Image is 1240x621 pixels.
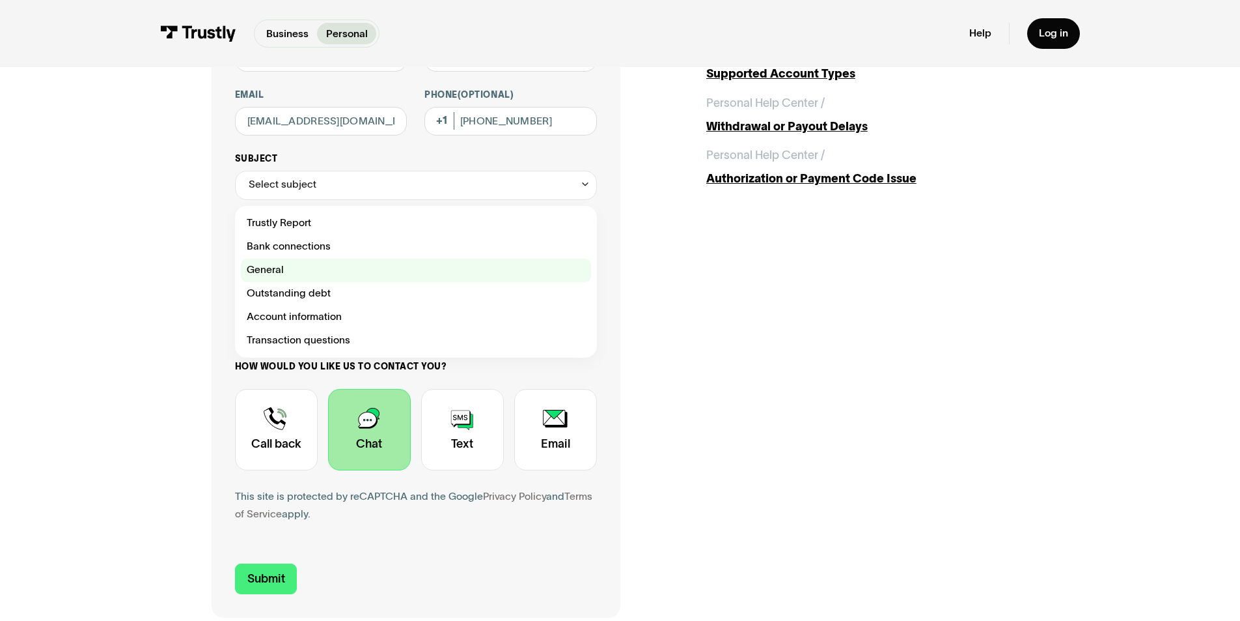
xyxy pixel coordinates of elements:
span: Trustly Report [247,214,311,232]
label: Email [235,89,407,101]
a: Personal [317,23,376,44]
span: Outstanding debt [247,285,331,302]
p: Personal [326,26,368,42]
span: (Optional) [458,90,514,100]
a: Business [257,23,317,44]
label: Subject [235,153,597,165]
div: Log in [1039,27,1068,40]
form: Contact Trustly Support [235,25,597,594]
a: Log in [1027,18,1080,49]
a: Terms of Service [235,491,592,519]
label: How would you like us to contact you? [235,361,597,373]
div: Select subject [249,176,316,194]
img: Trustly Logo [160,25,236,42]
div: Supported Account Types [706,65,1029,83]
input: alex@mail.com [235,107,407,136]
span: Bank connections [247,238,331,255]
div: Select subject [235,171,597,200]
nav: Select subject [235,200,597,358]
a: Personal Help Center /Authorization or Payment Code Issue [706,147,1029,188]
div: Withdrawal or Payout Delays [706,118,1029,136]
input: (555) 555-5555 [424,107,597,136]
div: Personal Help Center / [706,147,825,164]
a: Personal Help Center /Withdrawal or Payout Delays [706,94,1029,136]
div: Personal Help Center / [706,94,825,112]
p: Business [266,26,309,42]
div: This site is protected by reCAPTCHA and the Google and apply. [235,488,597,523]
span: Account information [247,308,342,326]
a: Help [969,27,991,40]
span: Transaction questions [247,332,350,349]
input: Submit [235,564,297,594]
div: Authorization or Payment Code Issue [706,170,1029,188]
span: General [247,261,284,279]
label: Phone [424,89,597,101]
a: Privacy Policy [483,491,546,502]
